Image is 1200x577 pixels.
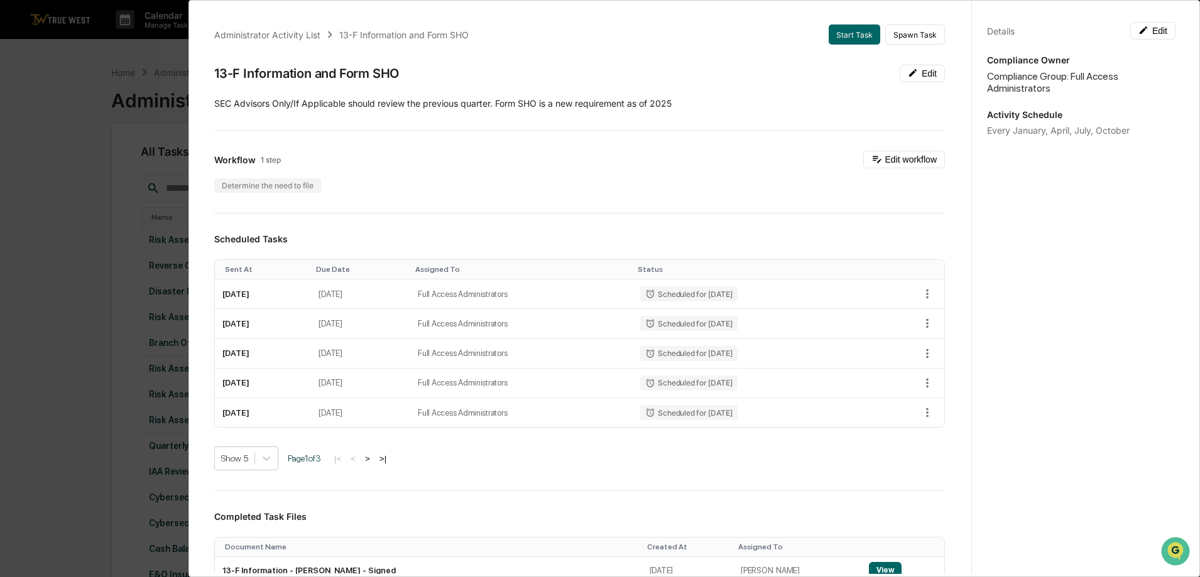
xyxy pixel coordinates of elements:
[261,155,281,164] span: 1 step
[885,24,945,45] button: Spawn Task
[8,177,84,200] a: 🔎Data Lookup
[330,453,345,464] button: |<
[13,183,23,193] div: 🔎
[91,159,101,170] div: 🗄️
[214,178,321,193] div: Determine the need to file
[89,212,152,222] a: Powered byPylon
[215,309,311,338] td: [DATE]
[214,66,399,81] div: 13-F Information and Form SHO
[1130,22,1175,40] button: Edit
[829,24,880,45] button: Start Task
[13,96,35,119] img: 1746055101610-c473b297-6a78-478c-a979-82029cc54cd1
[214,98,672,109] span: SEC Advisors Only/If Applicable should review the previous quarter. Form SHO is a new requirement...
[25,182,79,195] span: Data Lookup
[640,375,737,391] div: Scheduled for [DATE]
[738,542,856,551] div: Toggle SortBy
[13,159,23,170] div: 🖐️
[214,100,229,115] button: Start new chat
[987,70,1175,94] div: Compliance Group: Full Access Administrators
[863,151,945,168] button: Edit workflow
[125,213,152,222] span: Pylon
[987,125,1175,136] div: Every January, April, July, October
[361,453,374,464] button: >
[347,453,359,464] button: <
[410,398,633,427] td: Full Access Administrators
[339,30,469,40] div: 13-F Information and Form SHO
[410,279,633,309] td: Full Access Administrators
[225,265,306,274] div: Toggle SortBy
[640,316,737,331] div: Scheduled for [DATE]
[8,153,86,176] a: 🖐️Preclearance
[225,542,637,551] div: Toggle SortBy
[214,154,256,165] span: Workflow
[900,65,945,82] button: Edit
[410,339,633,369] td: Full Access Administrators
[214,511,945,522] h3: Completed Task Files
[311,309,410,338] td: [DATE]
[311,339,410,369] td: [DATE]
[311,398,410,427] td: [DATE]
[215,369,311,398] td: [DATE]
[215,339,311,369] td: [DATE]
[410,369,633,398] td: Full Access Administrators
[638,265,866,274] div: Toggle SortBy
[640,286,737,301] div: Scheduled for [DATE]
[987,109,1175,120] p: Activity Schedule
[43,96,206,109] div: Start new chat
[43,109,159,119] div: We're available if you need us!
[104,158,156,171] span: Attestations
[311,369,410,398] td: [DATE]
[1160,536,1194,569] iframe: Open customer support
[311,279,410,309] td: [DATE]
[214,234,945,244] h3: Scheduled Tasks
[214,30,320,40] div: Administrator Activity List
[215,279,311,309] td: [DATE]
[13,26,229,46] p: How can we help?
[647,542,729,551] div: Toggle SortBy
[86,153,161,176] a: 🗄️Attestations
[376,453,390,464] button: >|
[316,265,405,274] div: Toggle SortBy
[987,55,1175,65] p: Compliance Owner
[640,346,737,361] div: Scheduled for [DATE]
[25,158,81,171] span: Preclearance
[410,309,633,338] td: Full Access Administrators
[215,398,311,427] td: [DATE]
[871,542,939,551] div: Toggle SortBy
[415,265,628,274] div: Toggle SortBy
[288,453,321,463] span: Page 1 of 3
[987,26,1015,36] div: Details
[640,405,737,420] div: Scheduled for [DATE]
